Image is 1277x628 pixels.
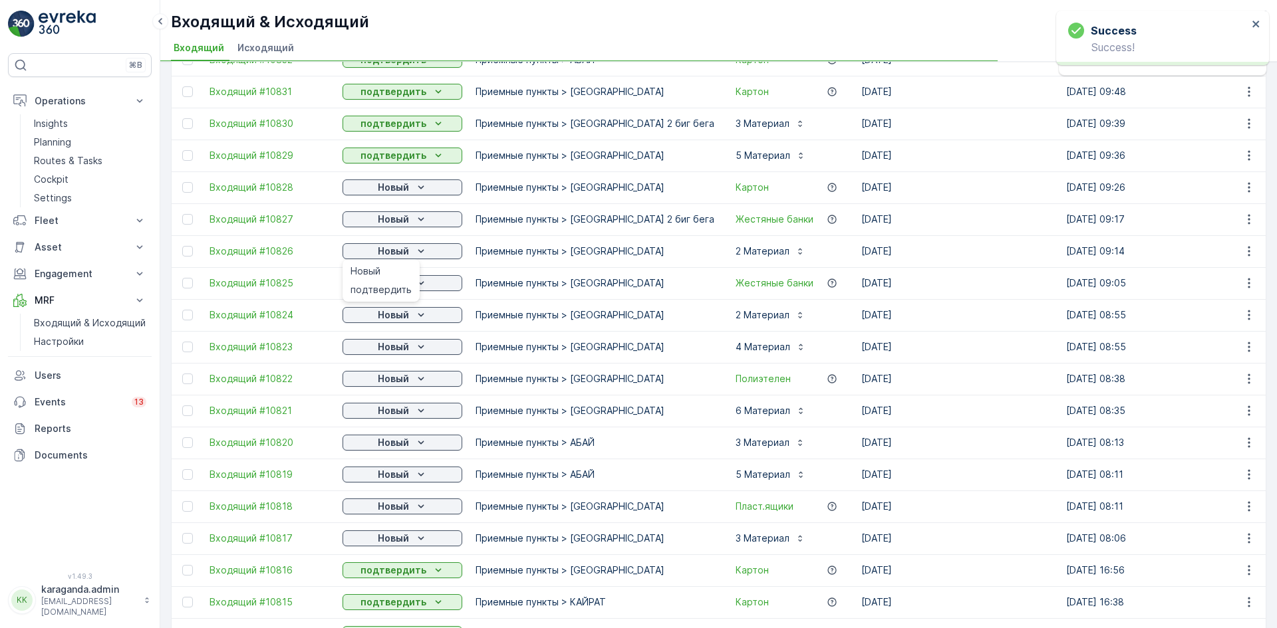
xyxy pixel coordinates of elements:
span: Входящий #10820 [210,436,329,449]
p: 2 Материал [736,245,789,258]
a: Planning [29,133,152,152]
button: 3 Материал [728,528,813,549]
td: [DATE] 08:55 [1060,299,1264,331]
button: подтвердить [343,594,462,610]
div: Toggle Row Selected [182,342,193,352]
td: [DATE] [855,76,1060,108]
h3: Success [1091,23,1137,39]
span: Входящий #10816 [210,564,329,577]
p: Asset [35,241,125,254]
button: Новый [343,467,462,482]
p: Новый [378,245,409,258]
button: close [1252,19,1261,31]
img: logo_light-DOdMpM7g.png [39,11,96,37]
button: подтвердить [343,84,462,100]
p: Success! [1068,41,1248,53]
p: 13 [134,397,144,407]
button: 5 Материал [728,464,814,485]
a: Картон [736,564,769,577]
a: Входящий #10822 [210,372,329,385]
button: Новый [343,307,462,323]
td: Приемные пункты > [GEOGRAPHIC_DATA] [469,140,721,171]
td: [DATE] [855,203,1060,235]
td: [DATE] 09:48 [1060,76,1264,108]
div: Toggle Row Selected [182,405,193,416]
a: Входящий #10825 [210,276,329,290]
a: Входящий & Исходящий [29,314,152,332]
a: Users [8,362,152,389]
td: [DATE] [855,331,1060,363]
button: Новый [343,530,462,546]
p: Settings [34,191,72,205]
td: Приемные пункты > [GEOGRAPHIC_DATA] [469,299,721,331]
a: Настройки [29,332,152,351]
button: Operations [8,88,152,114]
td: [DATE] 09:39 [1060,108,1264,140]
p: Входящий & Исходящий [171,11,369,33]
td: Приемные пункты > [GEOGRAPHIC_DATA] [469,331,721,363]
span: Полиэтелен [736,372,791,385]
span: Входящий #10829 [210,149,329,162]
span: Исходящий [237,41,294,54]
a: Картон [736,595,769,609]
td: [DATE] [855,140,1060,171]
td: [DATE] [855,267,1060,299]
span: подтвердить [351,283,412,296]
td: [DATE] 09:36 [1060,140,1264,171]
button: Новый [343,371,462,387]
button: Новый [343,339,462,355]
td: Приемные пункты > АБАЙ [469,459,721,490]
span: Новый [351,264,380,278]
button: подтвердить [343,148,462,163]
span: Входящий [174,41,224,54]
div: Toggle Row Selected [182,182,193,193]
td: [DATE] [855,363,1060,395]
td: Приемные пункты > [GEOGRAPHIC_DATA] [469,171,721,203]
p: Новый [378,213,409,226]
p: [EMAIL_ADDRESS][DOMAIN_NAME] [41,596,137,617]
div: Toggle Row Selected [182,278,193,288]
p: Входящий & Исходящий [34,316,146,330]
a: Входящий #10818 [210,500,329,513]
button: MRF [8,287,152,314]
div: Toggle Row Selected [182,533,193,544]
td: [DATE] 08:35 [1060,395,1264,427]
td: [DATE] [855,235,1060,267]
p: Users [35,369,146,382]
div: Toggle Row Selected [182,501,193,512]
div: Toggle Row Selected [182,437,193,448]
td: [DATE] [855,299,1060,331]
a: Routes & Tasks [29,152,152,170]
a: Входящий #10827 [210,213,329,226]
p: Новый [378,436,409,449]
p: Новый [378,181,409,194]
a: Жестяные банки [736,213,813,226]
p: Новый [378,532,409,545]
div: Toggle Row Selected [182,150,193,161]
button: Новый [343,403,462,419]
td: [DATE] 08:11 [1060,459,1264,490]
td: [DATE] 08:38 [1060,363,1264,395]
td: Приемные пункты > [GEOGRAPHIC_DATA] [469,235,721,267]
td: [DATE] 08:13 [1060,427,1264,459]
a: Входящий #10830 [210,117,329,130]
a: Входящий #10821 [210,404,329,417]
button: 2 Материал [728,241,813,262]
div: KK [11,589,33,611]
button: 2 Материал [728,304,813,326]
button: Asset [8,234,152,261]
a: Входящий #10824 [210,308,329,322]
a: Входящий #10823 [210,340,329,354]
span: Входящий #10826 [210,245,329,258]
td: Приемные пункты > [GEOGRAPHIC_DATA] [469,490,721,522]
button: Новый [343,211,462,227]
p: Новый [378,404,409,417]
button: 3 Материал [728,432,813,453]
